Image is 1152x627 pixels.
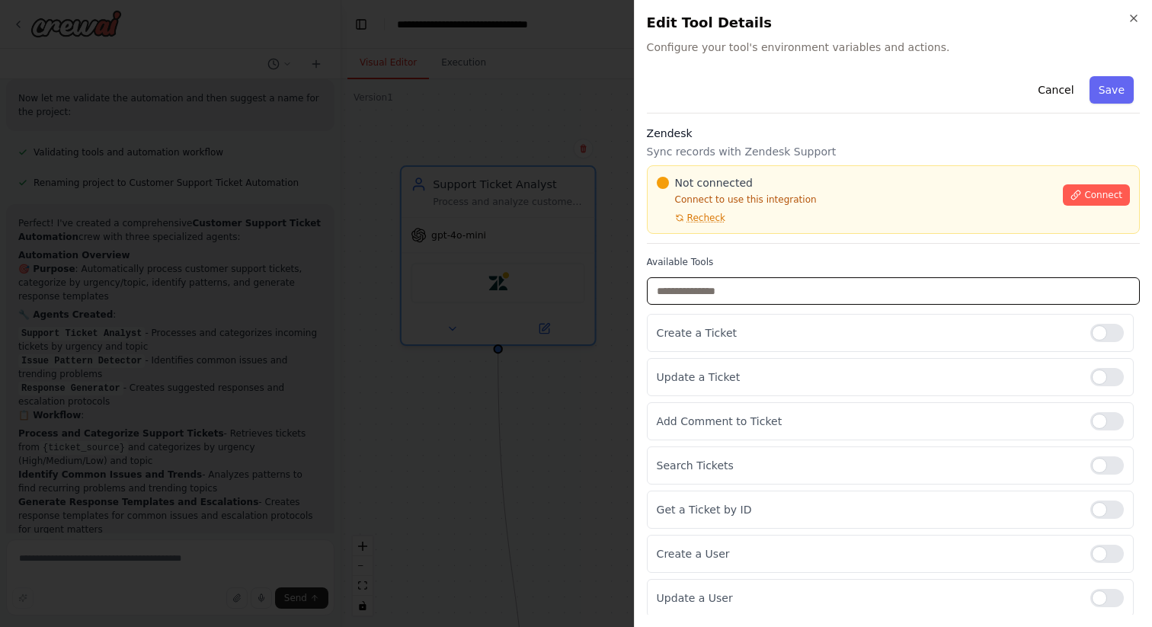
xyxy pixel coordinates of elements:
span: Not connected [675,175,753,190]
label: Available Tools [647,256,1140,268]
button: Cancel [1029,76,1083,104]
p: Update a User [657,590,1078,606]
p: Add Comment to Ticket [657,414,1078,429]
p: Create a Ticket [657,325,1078,341]
p: Search Tickets [657,458,1078,473]
span: Configure your tool's environment variables and actions. [647,40,1140,55]
h2: Edit Tool Details [647,12,1140,34]
p: Connect to use this integration [657,194,1054,206]
h3: Zendesk [647,126,1140,141]
p: Get a Ticket by ID [657,502,1078,517]
p: Create a User [657,546,1078,561]
span: Connect [1084,189,1122,201]
button: Connect [1063,184,1130,206]
span: Recheck [687,212,725,224]
p: Sync records with Zendesk Support [647,144,1140,159]
p: Update a Ticket [657,369,1078,385]
button: Recheck [657,212,725,224]
button: Save [1090,76,1134,104]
